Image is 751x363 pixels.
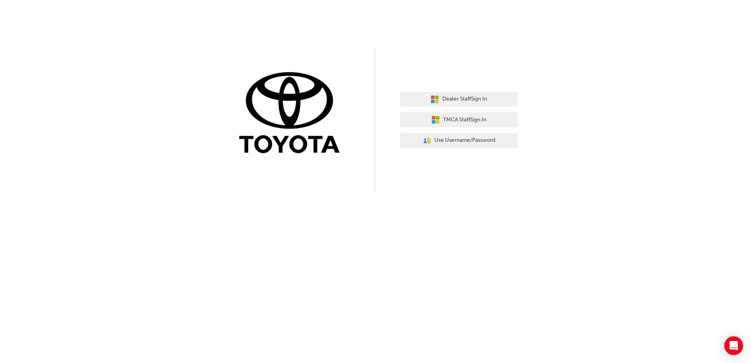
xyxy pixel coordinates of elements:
div: Open Intercom Messenger [724,336,743,355]
span: TMCA Staff Sign In [443,115,486,125]
button: TMCA StaffSign In [400,112,518,127]
img: Trak [233,70,351,157]
span: Dealer Staff Sign In [442,95,487,104]
button: Dealer StaffSign In [400,92,518,107]
button: Use Username/Password [400,133,518,148]
span: Use Username/Password [434,136,495,145]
